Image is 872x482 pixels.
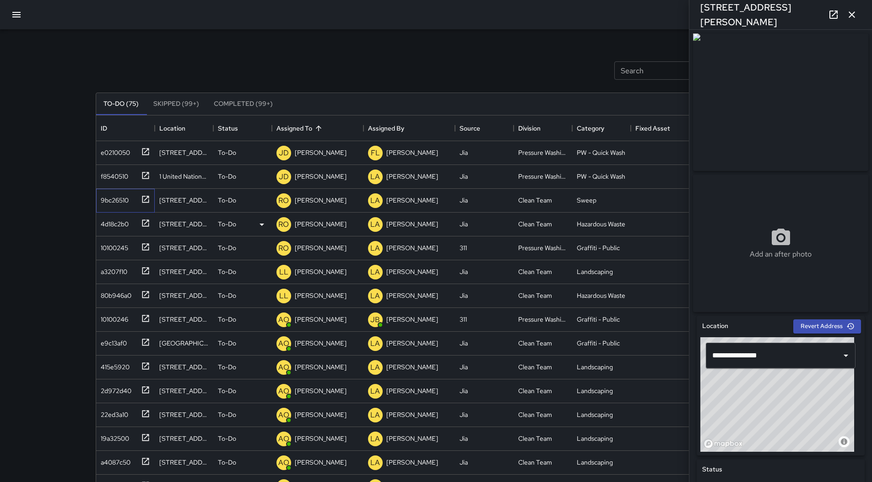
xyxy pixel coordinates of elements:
[218,434,236,443] p: To-Do
[518,315,568,324] div: Pressure Washing
[159,219,209,229] div: 380 Fulton Street
[159,172,209,181] div: 1 United Nations Plz
[577,243,620,252] div: Graffiti - Public
[518,172,568,181] div: Pressure Washing
[386,386,438,395] p: [PERSON_NAME]
[96,115,155,141] div: ID
[218,362,236,372] p: To-Do
[518,458,552,467] div: Clean Team
[577,115,604,141] div: Category
[577,339,620,348] div: Graffiti - Public
[370,195,380,206] p: LA
[295,362,347,372] p: [PERSON_NAME]
[97,359,130,372] div: 415e5920
[386,267,438,276] p: [PERSON_NAME]
[386,410,438,419] p: [PERSON_NAME]
[370,290,380,301] p: LA
[460,315,467,324] div: 311
[97,168,128,181] div: f8540510
[460,115,480,141] div: Source
[460,458,468,467] div: Jia
[518,291,552,300] div: Clean Team
[370,410,380,421] p: LA
[460,362,468,372] div: Jia
[460,410,468,419] div: Jia
[370,219,380,230] p: LA
[460,291,468,300] div: Jia
[295,315,347,324] p: [PERSON_NAME]
[370,243,380,254] p: LA
[386,219,438,229] p: [PERSON_NAME]
[518,434,552,443] div: Clean Team
[279,148,289,159] p: JD
[295,172,347,181] p: [PERSON_NAME]
[206,93,280,115] button: Completed (99+)
[577,219,625,229] div: Hazardous Waste
[577,267,613,276] div: Landscaping
[577,362,613,372] div: Landscaping
[218,196,236,205] p: To-Do
[371,148,380,159] p: FL
[370,338,380,349] p: LA
[159,115,185,141] div: Location
[159,339,209,348] div: 1484 Market Street
[295,267,347,276] p: [PERSON_NAME]
[97,263,127,276] div: a3207f10
[577,291,625,300] div: Hazardous Waste
[159,434,209,443] div: 231 Franklin Street
[518,196,552,205] div: Clean Team
[518,267,552,276] div: Clean Team
[577,172,625,181] div: PW - Quick Wash
[370,267,380,278] p: LA
[386,196,438,205] p: [PERSON_NAME]
[218,243,236,252] p: To-Do
[278,338,289,349] p: AO
[572,115,631,141] div: Category
[159,458,209,467] div: 345 Franklin Street
[159,315,209,324] div: 207 Gough Street
[635,115,670,141] div: Fixed Asset
[386,315,438,324] p: [PERSON_NAME]
[295,339,347,348] p: [PERSON_NAME]
[218,267,236,276] p: To-Do
[278,362,289,373] p: AO
[159,362,209,372] div: 231 Franklin Street
[279,267,288,278] p: LL
[386,243,438,252] p: [PERSON_NAME]
[577,386,613,395] div: Landscaping
[455,115,514,141] div: Source
[159,386,209,395] div: 231 Franklin Street
[577,148,625,157] div: PW - Quick Wash
[370,314,380,325] p: JB
[518,243,568,252] div: Pressure Washing
[159,243,209,252] div: 301 Fell Street
[278,219,289,230] p: RO
[295,243,347,252] p: [PERSON_NAME]
[295,410,347,419] p: [PERSON_NAME]
[460,148,468,157] div: Jia
[218,219,236,229] p: To-Do
[295,219,347,229] p: [PERSON_NAME]
[278,386,289,397] p: AO
[460,219,468,229] div: Jia
[386,339,438,348] p: [PERSON_NAME]
[295,291,347,300] p: [PERSON_NAME]
[386,172,438,181] p: [PERSON_NAME]
[218,291,236,300] p: To-Do
[295,434,347,443] p: [PERSON_NAME]
[577,315,620,324] div: Graffiti - Public
[363,115,455,141] div: Assigned By
[460,267,468,276] div: Jia
[278,457,289,468] p: AO
[518,115,541,141] div: Division
[97,311,128,324] div: 10100246
[460,386,468,395] div: Jia
[386,434,438,443] p: [PERSON_NAME]
[518,362,552,372] div: Clean Team
[518,339,552,348] div: Clean Team
[460,339,468,348] div: Jia
[370,171,380,182] p: LA
[386,148,438,157] p: [PERSON_NAME]
[370,457,380,468] p: LA
[295,148,347,157] p: [PERSON_NAME]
